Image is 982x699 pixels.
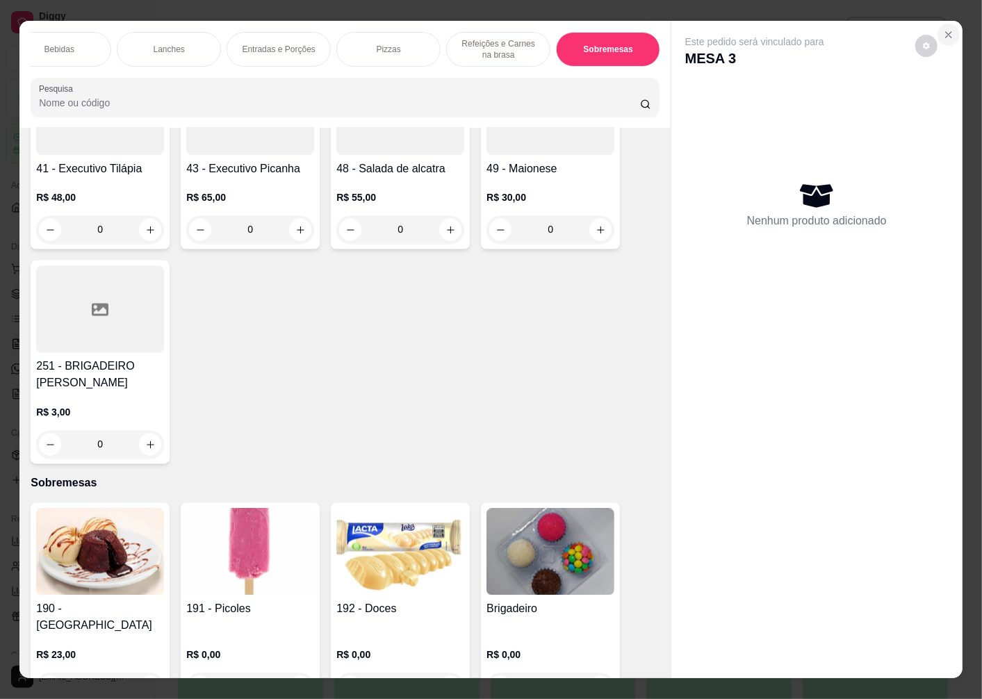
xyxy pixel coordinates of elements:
p: R$ 3,00 [36,406,164,420]
p: Sobremesas [31,475,659,492]
button: increase-product-quantity [589,219,612,241]
p: R$ 55,00 [336,191,464,205]
h4: 251 - BRIGADEIRO [PERSON_NAME] [36,359,164,392]
img: product-image [336,509,464,595]
p: Pizzas [377,44,401,55]
p: R$ 30,00 [486,191,614,205]
h4: 48 - Salada de alcatra [336,161,464,177]
p: R$ 0,00 [186,648,314,662]
img: product-image [186,509,314,595]
button: decrease-product-quantity [339,219,361,241]
p: Este pedido será vinculado para [685,35,824,49]
h4: 41 - Executivo Tilápia [36,161,164,177]
h4: 191 - Picoles [186,601,314,618]
p: R$ 23,00 [36,648,164,662]
h4: 192 - Doces [336,601,464,618]
p: Nenhum produto adicionado [747,213,887,229]
h4: 49 - Maionese [486,161,614,177]
p: R$ 0,00 [486,648,614,662]
button: increase-product-quantity [139,676,161,698]
h4: 190 - [GEOGRAPHIC_DATA] [36,601,164,634]
button: decrease-product-quantity [39,676,61,698]
p: Refeições e Carnes na brasa [458,38,539,60]
p: Bebidas [44,44,74,55]
button: decrease-product-quantity [915,35,938,57]
p: MESA 3 [685,49,824,68]
p: Entradas e Porções [243,44,316,55]
h4: 43 - Executivo Picanha [186,161,314,177]
p: Lanches [154,44,185,55]
h4: Brigadeiro [486,601,614,618]
p: Sobremesas [584,44,633,55]
label: Pesquisa [39,83,78,94]
p: R$ 65,00 [186,191,314,205]
button: decrease-product-quantity [39,434,61,456]
img: product-image [36,509,164,595]
p: R$ 0,00 [336,648,464,662]
button: decrease-product-quantity [489,219,512,241]
button: increase-product-quantity [139,434,161,456]
img: product-image [486,509,614,595]
button: increase-product-quantity [439,219,461,241]
p: R$ 48,00 [36,191,164,205]
input: Pesquisa [39,96,640,110]
button: Close [938,24,960,46]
